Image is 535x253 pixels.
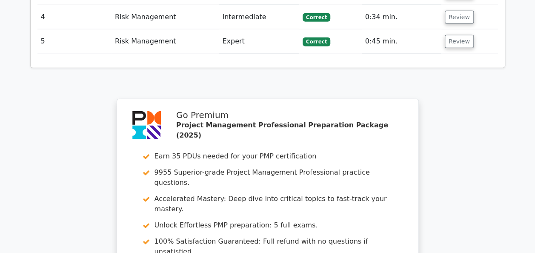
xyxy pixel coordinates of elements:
button: Review [445,11,474,24]
td: 0:45 min. [362,29,441,54]
td: 5 [37,29,112,54]
td: Risk Management [112,29,219,54]
td: Intermediate [219,5,299,29]
td: 0:34 min. [362,5,441,29]
span: Correct [303,37,330,46]
button: Review [445,35,474,48]
td: Risk Management [112,5,219,29]
span: Correct [303,13,330,22]
td: Expert [219,29,299,54]
td: 4 [37,5,112,29]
